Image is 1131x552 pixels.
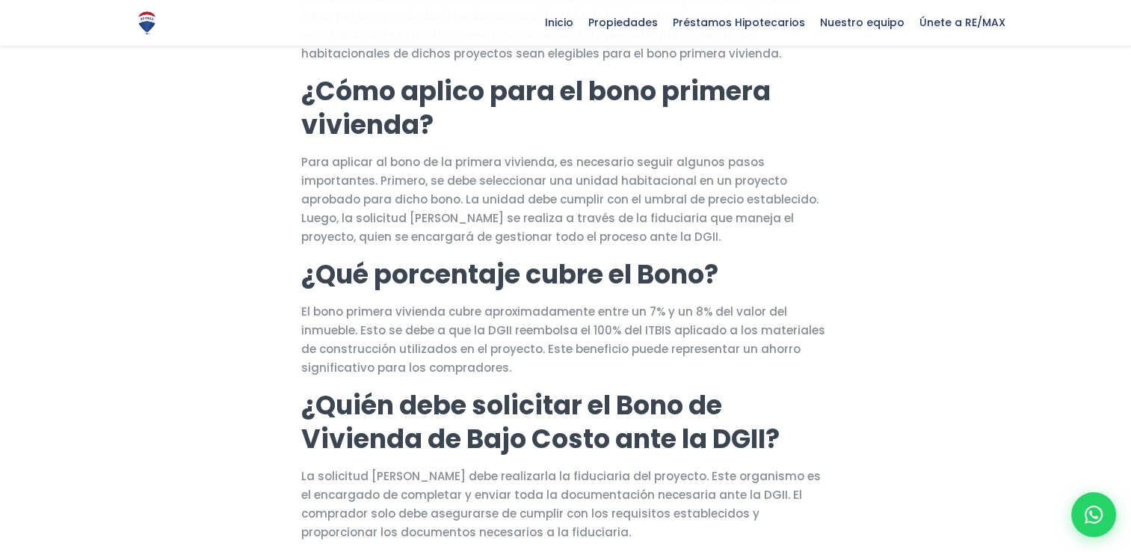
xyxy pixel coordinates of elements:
[134,10,160,36] img: Logo de REMAX
[581,11,665,34] span: Propiedades
[301,467,830,542] p: La solicitud [PERSON_NAME] debe realizarla la fiduciaria del proyecto. Este organismo es el encar...
[537,11,581,34] span: Inicio
[301,153,830,246] p: Para aplicar al bono de la primera vivienda, es necesario seguir algunos pasos importantes. Prime...
[301,256,718,292] strong: ¿Qué porcentaje cubre el Bono?
[301,387,780,457] strong: ¿Quién debe solicitar el Bono de Vivienda de Bajo Costo ante la DGII?
[301,302,830,377] p: El bono primera vivienda cubre aproximadamente entre un 7% y un 8% del valor del inmueble. Esto s...
[912,11,1013,34] span: Únete a RE/MAX
[301,73,771,143] strong: ¿Cómo aplico para el bono primera vivienda?
[813,11,912,34] span: Nuestro equipo
[665,11,813,34] span: Préstamos Hipotecarios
